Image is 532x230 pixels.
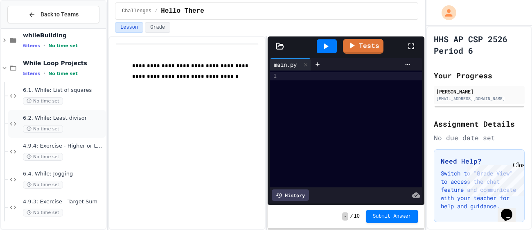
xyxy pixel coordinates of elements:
span: - [342,212,348,221]
span: No time set [23,97,63,105]
span: Back to Teams [41,10,79,19]
span: 5 items [23,71,40,76]
div: [EMAIL_ADDRESS][DOMAIN_NAME] [436,96,522,102]
span: No time set [23,181,63,189]
iframe: chat widget [498,197,524,222]
span: Challenges [122,8,151,14]
span: Submit Answer [373,213,411,220]
span: Hello There [161,6,204,16]
div: No due date set [434,133,525,143]
span: No time set [23,209,63,216]
span: / [155,8,158,14]
span: 10 [354,213,360,220]
span: 6.2. While: Least divisor [23,115,104,122]
div: [PERSON_NAME] [436,88,522,95]
iframe: chat widget [464,162,524,196]
span: whileBuilding [23,32,104,39]
span: 6.1. While: List of squares [23,87,104,94]
button: Grade [145,22,170,33]
button: Back to Teams [7,6,99,23]
div: main.py [270,58,311,71]
span: No time set [48,43,78,48]
button: Submit Answer [366,210,418,223]
span: 6 items [23,43,40,48]
span: 4.9.4: Exercise - Higher or Lower I [23,143,104,150]
div: History [272,189,309,201]
div: 1 [270,72,278,80]
span: • [43,42,45,49]
p: Switch to "Grade View" to access the chat feature and communicate with your teacher for help and ... [441,169,518,210]
span: 4.9.3: Exercise - Target Sum [23,198,104,205]
h2: Assignment Details [434,118,525,130]
span: 6.4. While: Jogging [23,171,104,178]
div: Chat with us now!Close [3,3,56,52]
span: No time set [23,153,63,161]
a: Tests [343,39,383,54]
span: No time set [23,125,63,133]
h1: HHS AP CSP 2526 Period 6 [434,33,525,56]
div: main.py [270,60,301,69]
span: While Loop Projects [23,59,104,67]
span: No time set [48,71,78,76]
span: • [43,70,45,77]
div: My Account [433,3,458,22]
button: Lesson [115,22,143,33]
h3: Need Help? [441,156,518,166]
span: / [350,213,353,220]
h2: Your Progress [434,70,525,81]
